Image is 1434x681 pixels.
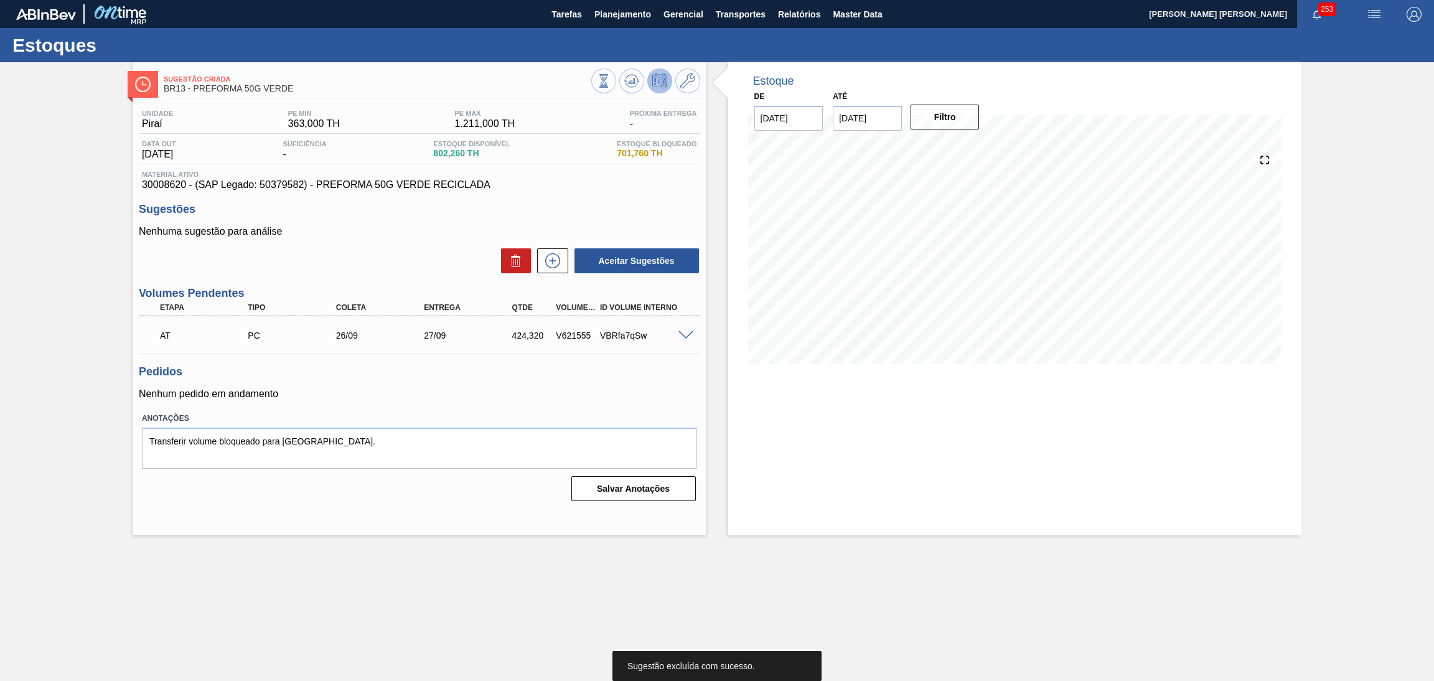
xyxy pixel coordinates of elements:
span: Data out [142,140,176,148]
span: Master Data [833,7,882,22]
input: dd/mm/yyyy [833,106,902,131]
button: Notificações [1297,6,1337,23]
span: Planejamento [594,7,651,22]
span: PE MAX [454,110,515,117]
div: Pedido de Compra [245,331,345,340]
span: Piraí [142,118,173,129]
div: 424,320 [509,331,556,340]
input: dd/mm/yyyy [754,106,823,131]
img: Ícone [135,77,151,92]
span: 30008620 - (SAP Legado: 50379582) - PREFORMA 50G VERDE RECICLADA [142,179,697,190]
span: Material ativo [142,171,697,178]
span: 701,760 TH [617,149,696,158]
label: De [754,92,765,101]
img: TNhmsLtSVTkK8tSr43FrP2fwEKptu5GPRR3wAAAABJRU5ErkJggg== [16,9,76,20]
button: Atualizar Gráfico [619,68,644,93]
button: Aceitar Sugestões [574,248,699,273]
textarea: Transferir volume bloqueado para [GEOGRAPHIC_DATA]. [142,428,697,469]
div: Nova sugestão [531,248,568,273]
span: 802,260 TH [433,149,510,158]
span: BR13 - PREFORMA 50G VERDE [164,84,591,93]
div: - [627,110,700,129]
div: Qtde [509,303,556,312]
p: Nenhum pedido em andamento [139,388,700,400]
img: userActions [1367,7,1382,22]
div: Aceitar Sugestões [568,247,700,275]
p: Nenhuma sugestão para análise [139,226,700,237]
label: Anotações [142,410,697,428]
div: VBRfa7qSw [597,331,697,340]
div: V621555 [553,331,600,340]
span: Estoque Bloqueado [617,140,696,148]
div: Volume Portal [553,303,600,312]
span: PE MIN [288,110,340,117]
span: 363,000 TH [288,118,340,129]
span: Tarefas [551,7,582,22]
span: Unidade [142,110,173,117]
div: Id Volume Interno [597,303,697,312]
p: AT [160,331,254,340]
span: Suficiência [283,140,326,148]
span: [DATE] [142,149,176,160]
label: Até [833,92,847,101]
div: Tipo [245,303,345,312]
h3: Volumes Pendentes [139,287,700,300]
div: - [279,140,329,160]
button: Desprogramar Estoque [647,68,672,93]
span: Sugestão Criada [164,75,591,83]
h1: Estoques [12,38,233,52]
h3: Sugestões [139,203,700,216]
button: Visão Geral dos Estoques [591,68,616,93]
span: Estoque Disponível [433,140,510,148]
div: 27/09/2025 [421,331,521,340]
div: Etapa [157,303,257,312]
span: Transportes [716,7,766,22]
div: Excluir Sugestões [495,248,531,273]
span: Relatórios [778,7,820,22]
div: Estoque [753,75,794,88]
div: 26/09/2025 [333,331,433,340]
span: Próxima Entrega [630,110,697,117]
button: Filtro [911,105,980,129]
div: Coleta [333,303,433,312]
button: Ir ao Master Data / Geral [675,68,700,93]
img: Logout [1407,7,1422,22]
span: Gerencial [663,7,703,22]
h3: Pedidos [139,365,700,378]
div: Aguardando Informações de Transporte [157,322,257,349]
span: 1.211,000 TH [454,118,515,129]
span: 253 [1318,2,1336,16]
span: Sugestão excluída com sucesso. [627,661,755,671]
button: Salvar Anotações [571,476,696,501]
div: Entrega [421,303,521,312]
